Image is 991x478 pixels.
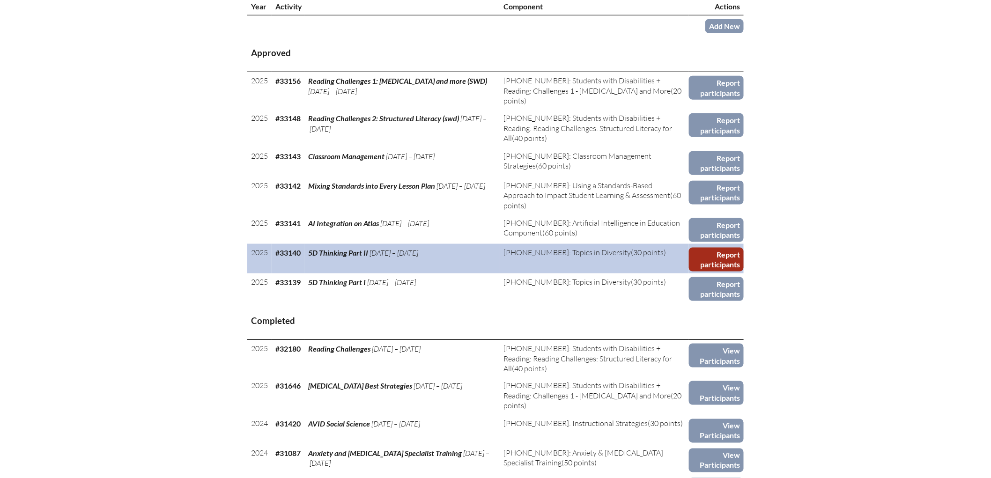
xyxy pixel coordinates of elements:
b: #33143 [275,152,301,161]
b: #33142 [275,181,301,190]
td: 2025 [247,72,272,110]
td: (30 points) [500,273,689,303]
a: View Participants [689,419,744,443]
span: [DATE] – [DATE] [308,87,357,96]
span: [MEDICAL_DATA] Best Strategies [308,382,412,390]
span: [PHONE_NUMBER]: Instructional Strategies [504,419,648,428]
b: #33156 [275,76,301,85]
span: Anxiety and [MEDICAL_DATA] Specialist Training [308,449,462,458]
span: [DATE] – [DATE] [386,152,435,161]
a: View Participants [689,344,744,368]
h3: Approved [251,47,740,59]
a: Report participants [689,76,744,100]
span: [PHONE_NUMBER]: Students with Disabilities + Reading: Reading Challenges: Structured Literacy for... [504,113,673,143]
td: 2024 [247,415,272,445]
span: [PHONE_NUMBER]: Topics in Diversity [504,248,631,257]
td: (20 points) [500,72,689,110]
a: Report participants [689,181,744,205]
td: 2025 [247,147,272,177]
td: 2025 [247,244,272,273]
span: [DATE] – [DATE] [436,181,485,191]
span: 5D Thinking Part I [308,278,366,287]
span: Reading Challenges [308,344,370,353]
span: [PHONE_NUMBER]: Anxiety & [MEDICAL_DATA] Specialist Training [504,449,664,468]
a: Report participants [689,151,744,175]
span: [PHONE_NUMBER]: Students with Disabilities + Reading: Challenges 1 - [MEDICAL_DATA] and More [504,381,671,400]
span: [DATE] – [DATE] [308,114,487,133]
td: (60 points) [500,177,689,214]
span: [PHONE_NUMBER]: Classroom Management Strategies [504,151,652,170]
a: View Participants [689,449,744,472]
span: [PHONE_NUMBER]: Students with Disabilities + Reading: Challenges 1 - [MEDICAL_DATA] and More [504,76,671,95]
td: (50 points) [500,445,689,474]
b: #31420 [275,419,301,428]
b: #33148 [275,114,301,123]
td: 2024 [247,445,272,474]
span: [DATE] – [DATE] [380,219,429,228]
td: (40 points) [500,110,689,147]
span: Classroom Management [308,152,385,161]
b: #31646 [275,382,301,390]
a: View Participants [689,381,744,405]
span: [DATE] – [DATE] [371,419,420,429]
span: [PHONE_NUMBER]: Students with Disabilities + Reading: Reading Challenges: Structured Literacy for... [504,344,673,373]
span: Reading Challenges 1: [MEDICAL_DATA] and more (SWD) [308,76,487,85]
span: [PHONE_NUMBER]: Topics in Diversity [504,277,631,287]
td: 2025 [247,273,272,303]
b: #32180 [275,344,301,353]
span: AI Integration on Atlas [308,219,379,228]
td: (20 points) [500,377,689,415]
td: 2025 [247,340,272,378]
span: [DATE] – [DATE] [372,344,421,353]
td: (40 points) [500,340,689,378]
b: #33140 [275,248,301,257]
span: AVID Social Science [308,419,370,428]
td: (60 points) [500,147,689,177]
span: [PHONE_NUMBER]: Using a Standards-Based Approach to Impact Student Learning & Assessment [504,181,671,200]
b: #31087 [275,449,301,458]
a: Add New [705,19,744,33]
td: 2025 [247,177,272,214]
span: Mixing Standards into Every Lesson Plan [308,181,435,190]
a: Report participants [689,248,744,272]
span: [DATE] – [DATE] [414,382,462,391]
a: Report participants [689,113,744,137]
a: Report participants [689,218,744,242]
b: #33141 [275,219,301,228]
td: (60 points) [500,214,689,244]
a: Report participants [689,277,744,301]
span: [DATE] – [DATE] [367,278,416,287]
td: 2025 [247,377,272,415]
span: Reading Challenges 2: Structured Literacy (swd) [308,114,459,123]
td: (30 points) [500,415,689,445]
span: [DATE] – [DATE] [308,449,489,468]
span: 5D Thinking Part II [308,248,368,257]
span: [PHONE_NUMBER]: Artificial Intelligence in Education Component [504,218,680,237]
span: [DATE] – [DATE] [370,248,418,257]
td: (30 points) [500,244,689,273]
h3: Completed [251,315,740,327]
td: 2025 [247,214,272,244]
td: 2025 [247,110,272,147]
b: #33139 [275,278,301,287]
